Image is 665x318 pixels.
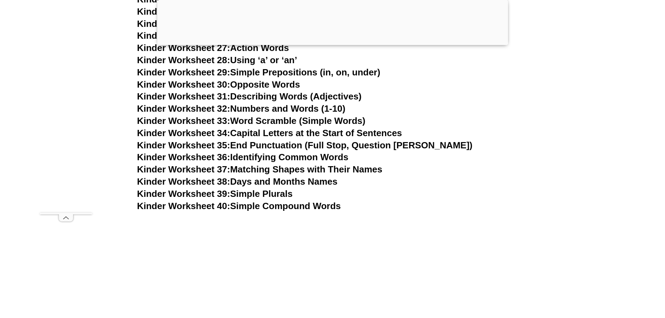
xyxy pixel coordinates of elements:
[137,30,230,41] span: Kinder Worksheet 26:
[137,43,289,53] a: Kinder Worksheet 27:Action Words
[137,201,341,211] a: Kinder Worksheet 40:Simple Compound Words
[137,116,365,126] a: Kinder Worksheet 33:Word Scramble (Simple Words)
[137,152,348,162] a: Kinder Worksheet 36:Identifying Common Words
[137,79,300,90] a: Kinder Worksheet 30:Opposite Words
[137,103,230,114] span: Kinder Worksheet 32:
[137,212,528,313] iframe: Advertisement
[137,91,230,102] span: Kinder Worksheet 31:
[137,55,230,65] span: Kinder Worksheet 28:
[137,6,230,17] span: Kinder Worksheet 24:
[137,140,230,150] span: Kinder Worksheet 35:
[137,176,230,187] span: Kinder Worksheet 38:
[137,19,303,29] a: Kinder Worksheet 25:Identifying Verbs
[137,164,230,175] span: Kinder Worksheet 37:
[137,79,230,90] span: Kinder Worksheet 30:
[137,30,384,41] a: Kinder Worksheet 26:Matching Objects with Their Names
[137,188,293,199] a: Kinder Worksheet 39:Simple Plurals
[137,140,473,150] a: Kinder Worksheet 35:End Punctuation (Full Stop, Question [PERSON_NAME])
[137,103,346,114] a: Kinder Worksheet 32:Numbers and Words (1-10)
[40,16,92,213] iframe: Advertisement
[137,201,230,211] span: Kinder Worksheet 40:
[137,128,402,138] a: Kinder Worksheet 34:Capital Letters at the Start of Sentences
[137,6,307,17] a: Kinder Worksheet 24:Identifying Nouns
[137,19,230,29] span: Kinder Worksheet 25:
[137,91,362,102] a: Kinder Worksheet 31:Describing Words (Adjectives)
[137,55,297,65] a: Kinder Worksheet 28:Using ‘a’ or ‘an’
[549,239,665,318] iframe: Chat Widget
[137,152,230,162] span: Kinder Worksheet 36:
[137,176,338,187] a: Kinder Worksheet 38:Days and Months Names
[137,67,380,77] a: Kinder Worksheet 29:Simple Prepositions (in, on, under)
[137,128,230,138] span: Kinder Worksheet 34:
[137,67,230,77] span: Kinder Worksheet 29:
[137,188,230,199] span: Kinder Worksheet 39:
[137,116,230,126] span: Kinder Worksheet 33:
[137,164,383,175] a: Kinder Worksheet 37:Matching Shapes with Their Names
[137,43,230,53] span: Kinder Worksheet 27:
